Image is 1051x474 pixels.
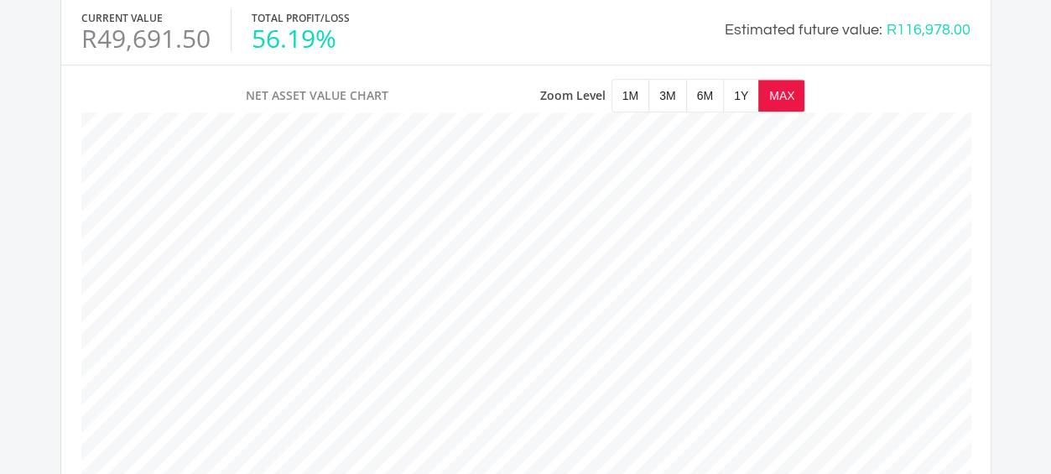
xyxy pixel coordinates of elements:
label: Total Profit/Loss [252,11,350,26]
button: 6M [687,80,723,112]
label: Current Value [81,11,163,26]
span: Zoom Level [540,86,606,104]
button: MAX [759,80,804,112]
div: R49,691.50 [81,26,211,51]
div: 56.19% [252,26,350,51]
span: Net Asset Value Chart [246,86,388,104]
button: 1Y [724,80,758,112]
div: Estimated future value: [725,18,882,41]
button: 1M [612,80,648,112]
div: R116,978.00 [887,18,970,41]
button: 3M [649,80,685,112]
